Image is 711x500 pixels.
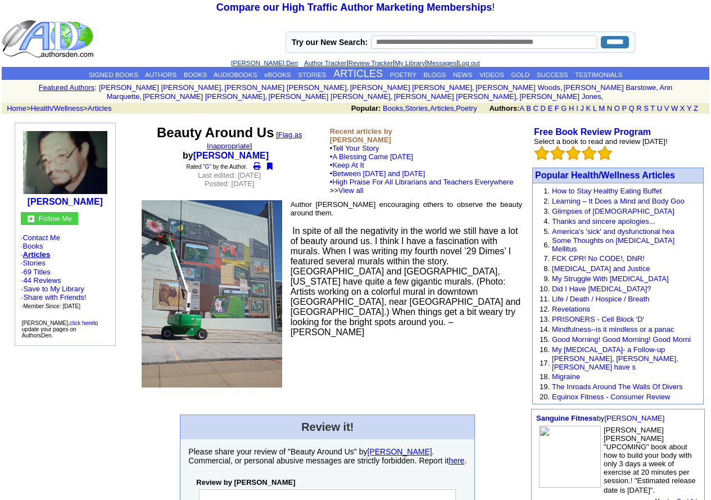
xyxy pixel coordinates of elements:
img: 84580.jpg [142,200,282,388]
font: 15. [540,335,550,344]
a: [PERSON_NAME] [PERSON_NAME] [143,92,265,101]
a: Sanguine Fitness [536,414,597,422]
a: Learning – It Does a Mind and Body Goo [552,197,685,205]
font: 2. [544,197,550,205]
font: i [474,85,475,91]
a: Q [628,104,634,112]
a: Featured Authors [39,83,95,92]
a: Articles [430,104,454,112]
a: My Library [395,60,425,66]
a: [PERSON_NAME] Jones [519,92,601,101]
font: · · · [21,285,87,310]
font: i [658,85,659,91]
a: FCK CPR! No CODE!, DNR! [552,254,645,263]
a: [PERSON_NAME] [28,197,103,206]
a: N [607,104,612,112]
p: Please share your review of "Beauty Around Us" by . Commercial, or personal abusive messages are ... [188,447,467,465]
b: by [183,151,276,160]
a: TESTIMONIALS [575,71,622,78]
a: Share with Friends! [23,293,86,301]
font: i [393,94,394,100]
a: High Praise For All Librarians and Teachers Everywhere [332,178,513,186]
a: Keep At It [332,161,364,169]
a: 69 Titles [23,268,50,276]
a: [PERSON_NAME] [PERSON_NAME] [99,83,221,92]
font: Beauty Around Us [157,125,274,140]
a: Author Tracker [304,60,346,66]
a: PRISONERS - Cell Block 'D' [552,315,644,323]
img: 147586.jpg [23,131,107,194]
font: 18. [540,372,550,381]
a: A [520,104,524,112]
img: gc.jpg [28,215,34,222]
font: 16. [540,345,550,354]
a: Save to My Library [23,285,84,293]
a: [PERSON_NAME] [604,414,664,422]
a: click here [70,320,93,326]
a: NEWS [453,71,473,78]
span: In spite of all the negativity in the world we still have a lot of beauty around us. I think I ha... [291,226,521,337]
a: ARTICLES [333,68,383,79]
td: Review it! [180,415,475,440]
a: V [664,104,669,112]
font: Rated " " by the Author. [187,164,247,170]
b: Free Book Review Program [534,127,651,137]
a: Review Tracker [348,60,393,66]
font: • [330,169,514,195]
a: Health/Wellness [31,104,84,112]
a: I [576,104,578,112]
img: bigemptystars.png [582,146,596,160]
img: bigemptystars.png [566,146,581,160]
a: Poetry [456,104,477,112]
a: America's 'sick' and dysfunctional hea [552,227,674,236]
a: Between [DATE] and [DATE] [332,169,425,178]
font: 14. [540,325,550,334]
a: 44 Reviews [23,276,61,285]
font: 11. [540,295,550,303]
a: X [680,104,685,112]
a: [PERSON_NAME] [PERSON_NAME] [394,92,516,101]
a: The Inroads Around The Walls Of Divers [552,382,683,391]
a: Y [687,104,691,112]
font: i [603,94,604,100]
font: • >> [330,178,514,195]
b: Authors: [489,104,519,112]
a: Compare our High Traffic Author Marketing Memberships [216,2,492,13]
a: Life / Death / Hospice / Breath [552,295,649,303]
a: BLOGS [423,71,446,78]
a: D [540,104,545,112]
a: [PERSON_NAME] Barstowe [564,83,656,92]
a: Thanks and sincere apologies... [552,217,655,226]
font: 3. [544,207,550,215]
a: T [650,104,655,112]
a: here [449,456,464,465]
a: My Struggle With [MEDICAL_DATA] [552,274,669,283]
font: Last edited: [DATE] Posted: [DATE] [198,171,261,188]
font: [PERSON_NAME], to update your pages on AuthorsDen. [22,320,98,339]
a: Equinox Fitness - Consumer Review [552,393,670,401]
font: i [348,85,350,91]
a: Some Thoughts on [MEDICAL_DATA] Mellitus [552,236,674,253]
font: • [330,144,514,195]
font: , , , , , , , , , , [99,83,672,101]
img: bigemptystars.png [535,146,549,160]
a: Mindfulness--is it mindless or a panac [552,325,674,334]
a: POETRY [390,71,416,78]
font: Author [PERSON_NAME] encouraging others to observe the beauty around them. [291,200,522,217]
a: Revelations [552,305,590,313]
font: 8. [544,264,550,273]
a: Articles [22,250,50,259]
font: i [142,94,143,100]
font: • [330,161,514,195]
a: [PERSON_NAME] [PERSON_NAME] [224,83,346,92]
font: 4. [544,217,550,226]
a: AUTHORS [145,71,176,78]
a: [PERSON_NAME] [PERSON_NAME] [350,83,472,92]
font: i [223,85,224,91]
a: K [586,104,591,112]
a: G [561,104,567,112]
a: SIGNED BOOKS [89,71,138,78]
font: i [518,94,519,100]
